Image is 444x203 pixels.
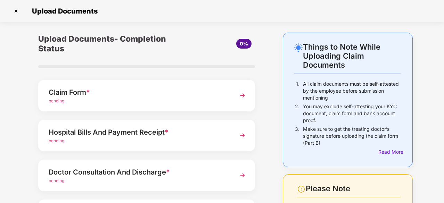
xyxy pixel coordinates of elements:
div: Claim Form [49,87,228,98]
span: pending [49,98,64,103]
div: Things to Note While Uploading Claim Documents [303,42,401,69]
div: Hospital Bills And Payment Receipt [49,127,228,138]
div: Upload Documents- Completion Status [38,33,183,55]
p: All claim documents must be self-attested by the employee before submission mentioning [303,81,401,101]
p: You may exclude self-attesting your KYC document, claim form and bank account proof. [303,103,401,124]
span: pending [49,138,64,143]
img: svg+xml;base64,PHN2ZyBpZD0iV2FybmluZ18tXzI0eDI0IiBkYXRhLW5hbWU9Ildhcm5pbmcgLSAyNHgyNCIgeG1sbnM9Im... [297,185,305,193]
span: 0% [240,41,248,46]
div: Please Note [306,184,401,193]
p: Make sure to get the treating doctor’s signature before uploading the claim form (Part B) [303,126,401,146]
img: svg+xml;base64,PHN2ZyBpZD0iTmV4dCIgeG1sbnM9Imh0dHA6Ly93d3cudzMub3JnLzIwMDAvc3ZnIiB3aWR0aD0iMzYiIG... [236,169,249,181]
img: svg+xml;base64,PHN2ZyB4bWxucz0iaHR0cDovL3d3dy53My5vcmcvMjAwMC9zdmciIHdpZHRoPSIyNC4wOTMiIGhlaWdodD... [294,43,303,52]
img: svg+xml;base64,PHN2ZyBpZD0iTmV4dCIgeG1sbnM9Imh0dHA6Ly93d3cudzMub3JnLzIwMDAvc3ZnIiB3aWR0aD0iMzYiIG... [236,89,249,102]
div: Read More [378,148,401,156]
p: 2. [295,103,299,124]
p: 1. [296,81,299,101]
p: 3. [295,126,299,146]
span: Upload Documents [25,7,101,15]
img: svg+xml;base64,PHN2ZyBpZD0iTmV4dCIgeG1sbnM9Imh0dHA6Ly93d3cudzMub3JnLzIwMDAvc3ZnIiB3aWR0aD0iMzYiIG... [236,129,249,142]
img: svg+xml;base64,PHN2ZyBpZD0iQ3Jvc3MtMzJ4MzIiIHhtbG5zPSJodHRwOi8vd3d3LnczLm9yZy8yMDAwL3N2ZyIgd2lkdG... [10,6,22,17]
span: pending [49,178,64,183]
div: Doctor Consultation And Discharge [49,167,228,178]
